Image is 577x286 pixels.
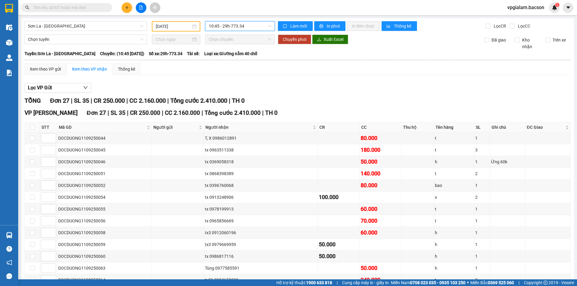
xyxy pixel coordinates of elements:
span: caret-down [565,5,571,10]
th: STT [40,122,57,132]
span: download [317,37,321,42]
div: tx 0965856669 [205,218,317,224]
span: SL 35 [74,97,89,104]
div: 1 [475,218,489,224]
span: aim [153,5,157,10]
span: CR 250.000 [130,109,160,116]
div: Ứng 60k [491,158,524,165]
span: search [25,5,29,10]
button: printerIn phơi [314,21,345,31]
img: solution-icon [6,70,12,76]
span: message [6,273,12,279]
span: Chọn chuyến [209,35,271,44]
div: 1 [475,265,489,271]
td: DOCDUONG1109250054 [57,191,152,203]
button: Lọc VP Gửi [25,83,91,93]
span: Hỗ trợ kỹ thuật: [276,279,332,286]
span: bar-chart [386,24,392,29]
span: printer [319,24,324,29]
span: Người nhận [205,124,312,131]
div: Tùng 0977585591 [205,265,317,271]
th: CR [318,122,360,132]
span: TH 0 [232,97,245,104]
strong: 1900 633 818 [306,280,332,285]
div: tx 0369058318 [205,158,317,165]
img: warehouse-icon [6,39,12,46]
span: Kho nhận [520,37,541,50]
span: CC 2.160.000 [129,97,166,104]
img: warehouse-icon [6,24,12,31]
th: CC [360,122,402,132]
sup: 1 [555,3,559,7]
span: Làm mới [290,23,308,29]
button: caret-down [563,2,573,13]
span: vpgialam.bacson [502,4,549,11]
div: DOCDUONG1109250058 [58,229,151,236]
div: DOCDUONG1109250059 [58,241,151,248]
button: plus [122,2,132,13]
span: question-circle [6,246,12,252]
button: In đơn chọn [347,21,380,31]
td: DOCDUONG1109250052 [57,180,152,191]
div: 60.000 [361,205,400,213]
div: 60.000 [361,228,400,237]
span: Loại xe: Giường nằm 40 chỗ [204,50,257,57]
button: Chuyển phơi [278,35,311,44]
div: t [435,277,473,283]
span: | [167,97,169,104]
span: Miền Bắc [470,279,514,286]
div: 1 [475,206,489,212]
span: Sơn La - Hà Nội [28,22,143,31]
div: tx 0913248906 [205,194,317,201]
span: 10:45 - 29h-773.34 [209,22,271,31]
span: Xuất Excel [324,36,343,43]
th: Thu hộ [402,122,434,132]
span: Chọn tuyến [28,35,143,44]
div: h [435,265,473,271]
span: copyright [543,281,548,285]
div: Xem theo VP gửi [30,66,61,72]
span: ⚪️ [467,281,469,284]
div: T, X 0986012891 [205,135,317,141]
div: 2 [475,194,489,201]
div: tx 0868398389 [205,170,317,177]
span: Tổng cước 2.410.000 [170,97,227,104]
div: 80.000 [361,134,400,142]
input: 11/09/2025 [156,23,191,30]
span: ĐC Giao [527,124,564,131]
div: x [435,194,473,201]
span: TH 0 [265,109,278,116]
div: DOCDUONG1109250060 [58,253,151,260]
span: CR 250.000 [94,97,125,104]
span: Miền Nam [391,279,465,286]
span: | [162,109,163,116]
div: bao [435,182,473,189]
button: bar-chartThống kê [382,21,417,31]
img: icon-new-feature [552,5,557,10]
span: VP [PERSON_NAME] [25,109,78,116]
span: | [127,109,128,116]
span: | [108,109,109,116]
div: h [435,241,473,248]
td: DOCDUONG1109250058 [57,227,152,239]
span: Người gửi [153,124,198,131]
span: | [337,279,338,286]
span: Cung cấp máy in - giấy in: [342,279,389,286]
span: Đơn 27 [50,97,69,104]
strong: 0708 023 035 - 0935 103 250 [410,280,465,285]
span: Lọc CC [515,23,531,29]
span: Mã GD [59,124,145,131]
div: 1 [475,229,489,236]
div: tx3 0979669959 [205,241,317,248]
div: DOCDUONG1109250044 [58,135,151,141]
span: Đơn 27 [87,109,106,116]
div: h [435,253,473,260]
div: tx 0963511338 [205,147,317,153]
div: DOCDUONG1109250063 [58,265,151,271]
th: Tên hàng [434,122,475,132]
span: Trên xe [550,37,568,43]
button: downloadXuất Excel [312,35,348,44]
span: notification [6,260,12,265]
span: | [519,279,519,286]
button: aim [150,2,160,13]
